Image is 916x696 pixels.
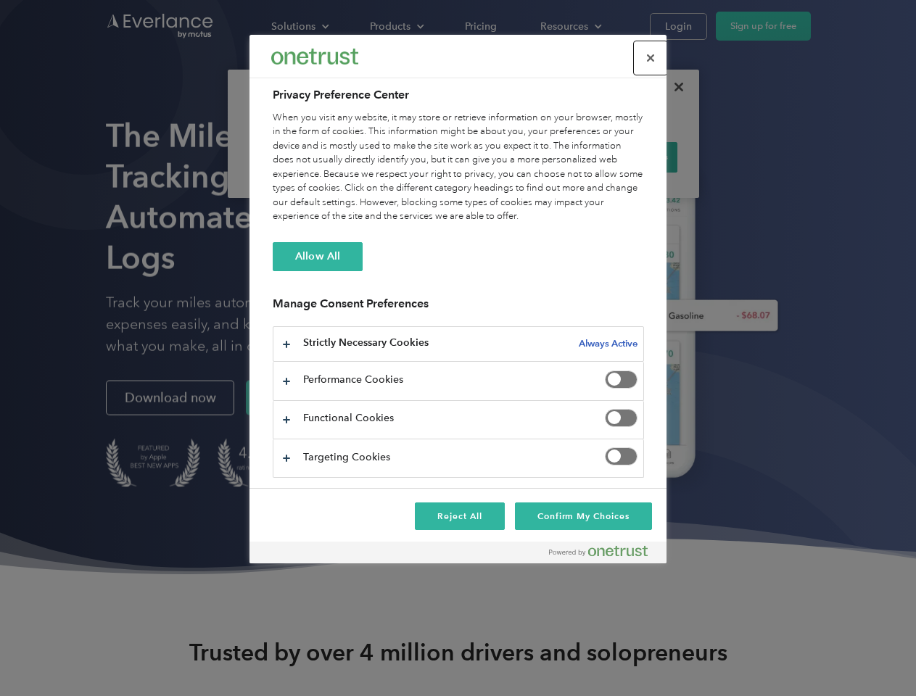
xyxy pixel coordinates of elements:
[415,502,505,530] button: Reject All
[249,35,667,563] div: Privacy Preference Center
[273,297,644,319] h3: Manage Consent Preferences
[515,502,652,530] button: Confirm My Choices
[273,111,644,224] div: When you visit any website, it may store or retrieve information on your browser, mostly in the f...
[549,545,648,557] img: Powered by OneTrust Opens in a new Tab
[273,242,363,271] button: Allow All
[273,86,644,104] h2: Privacy Preference Center
[271,42,358,71] div: Everlance
[635,42,667,74] button: Close
[549,545,659,563] a: Powered by OneTrust Opens in a new Tab
[271,49,358,64] img: Everlance
[249,35,667,563] div: Preference center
